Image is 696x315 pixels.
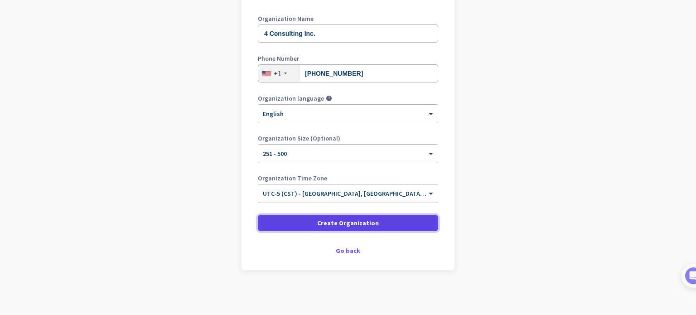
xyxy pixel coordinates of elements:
[258,215,438,231] button: Create Organization
[258,135,438,141] label: Organization Size (Optional)
[258,64,438,82] input: 201-555-0123
[258,15,438,22] label: Organization Name
[258,247,438,254] div: Go back
[258,95,324,102] label: Organization language
[317,218,379,228] span: Create Organization
[274,69,281,78] div: +1
[258,55,438,62] label: Phone Number
[258,24,438,43] input: What is the name of your organization?
[326,95,332,102] i: help
[258,175,438,181] label: Organization Time Zone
